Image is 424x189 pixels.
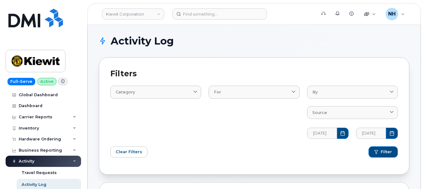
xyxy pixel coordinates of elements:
[116,89,135,95] span: Category
[386,128,398,139] button: Choose Date
[369,146,398,158] button: Filter
[307,86,398,98] a: By
[381,149,392,155] span: Filter
[397,162,419,184] iframe: Messenger Launcher
[312,89,318,95] span: By
[209,86,299,98] a: For
[307,106,398,119] a: Source
[111,36,174,46] span: Activity Log
[110,69,398,78] h2: Filters
[116,149,142,155] span: Clear Filters
[356,128,386,139] input: MM/DD/YYYY
[214,89,221,95] span: For
[307,128,337,139] input: MM/DD/YYYY
[110,86,201,98] a: Category
[312,110,327,116] span: Source
[110,146,147,158] button: Clear Filters
[337,128,349,139] button: Choose Date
